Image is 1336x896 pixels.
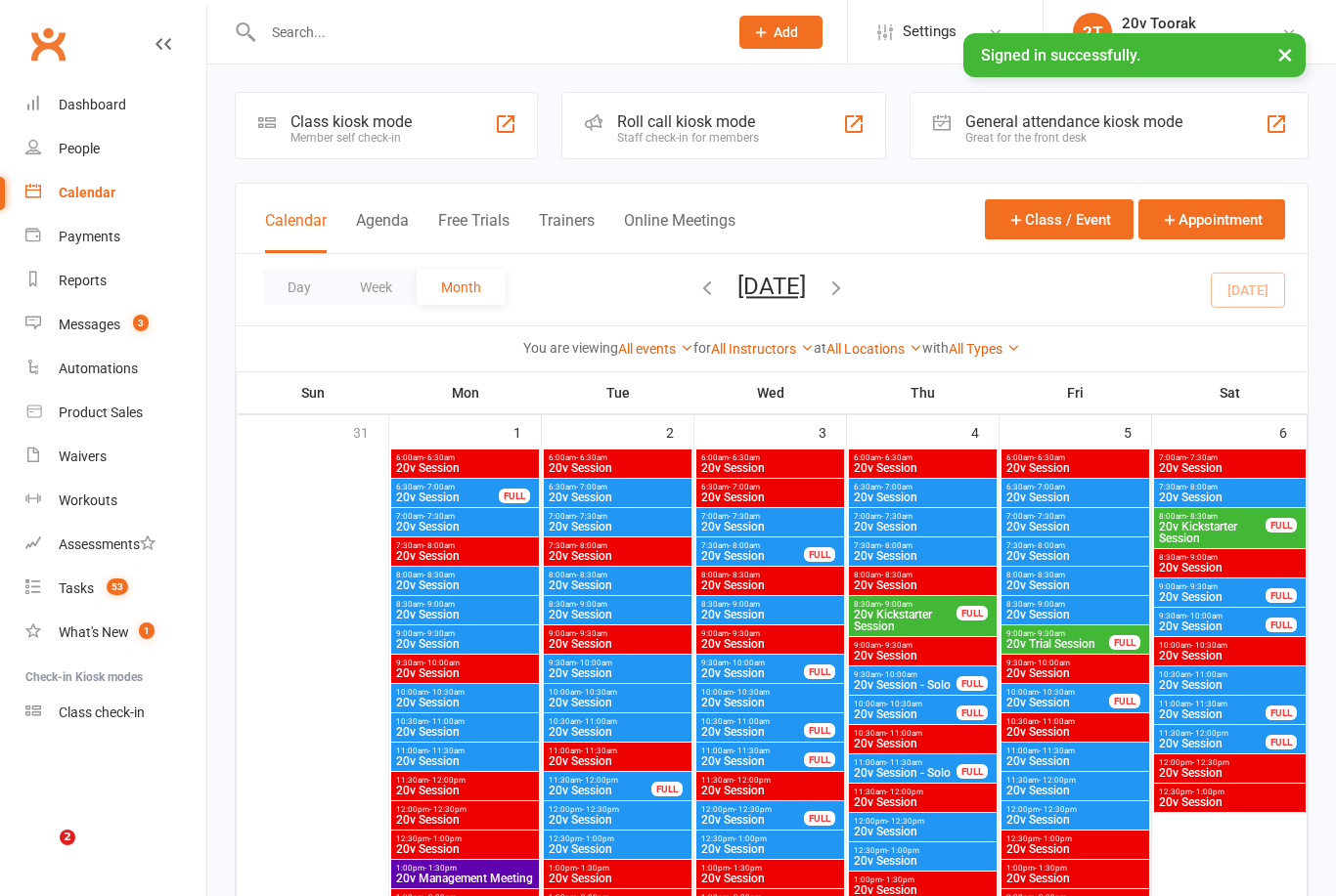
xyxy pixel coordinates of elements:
span: 20v Session [700,521,840,533]
span: - 9:30am [576,629,607,638]
button: Add [739,16,823,49]
span: - 7:30am [1186,453,1218,462]
span: 10:30am [548,717,688,726]
span: - 11:30am [1191,700,1227,708]
span: - 8:30am [729,571,760,579]
div: FULL [957,705,988,720]
span: 20v Session [1005,609,1145,620]
a: Messages 3 [25,303,206,347]
button: Free Trials [438,211,510,253]
span: - 9:00am [729,600,760,609]
span: - 10:00am [576,659,612,667]
span: 9:00am [395,629,535,638]
button: Online Meetings [624,211,735,253]
button: Appointment [1138,199,1285,239]
div: FULL [957,606,988,620]
span: - 8:00am [729,541,760,550]
span: - 12:00pm [1191,729,1228,738]
span: 20v Session [700,462,840,474]
span: - 9:00am [881,600,913,609]
a: Assessments [25,523,206,567]
span: - 8:30am [1034,571,1065,579]
span: 6:00am [548,453,688,462]
span: - 11:00am [886,729,922,738]
span: - 9:30am [1034,629,1065,638]
span: - 11:00am [581,717,617,726]
span: 20v Session [1005,726,1145,738]
span: 20v Session [548,579,688,591]
a: Automations [25,347,206,391]
span: 8:30am [1158,553,1302,562]
div: Class kiosk mode [290,112,412,131]
span: - 7:00am [1034,483,1065,491]
span: 9:30am [853,670,957,679]
span: 20v Session [700,755,805,767]
span: 20v Session [700,491,840,503]
div: FULL [804,752,835,767]
span: 9:30am [395,659,535,667]
span: 6:30am [395,483,500,491]
span: - 10:00am [881,670,917,679]
span: 20v Session [1005,491,1145,503]
a: Payments [25,215,206,259]
span: - 8:30am [1186,512,1218,521]
a: Class kiosk mode [25,691,206,735]
span: 7:00am [853,512,993,521]
span: - 8:30am [423,571,455,579]
span: 20v Session [853,462,993,474]
div: Roll call kiosk mode [617,112,759,131]
div: Waivers [59,448,107,464]
span: 20v Session [395,638,535,650]
span: - 11:00am [1039,717,1075,726]
span: 7:30am [548,541,688,550]
span: - 9:30am [881,641,913,650]
span: 20v Session [853,738,993,749]
span: 20v Session [700,697,840,708]
span: 20v Session [853,579,993,591]
span: 8:00am [548,571,688,579]
span: 20v Session [548,667,688,679]
span: 8:30am [548,600,688,609]
a: All Instructors [711,341,814,357]
a: Clubworx [23,20,72,68]
span: 10:30am [700,717,805,726]
span: 6:00am [853,453,993,462]
span: 10:00am [1005,688,1110,697]
span: - 7:00am [576,483,607,491]
span: - 11:30am [886,758,922,767]
span: 11:00am [548,747,688,755]
span: - 11:30am [581,747,617,755]
div: 31 [353,415,388,448]
span: 10:30am [1158,670,1302,679]
div: 2T [1073,13,1112,52]
span: - 7:00am [423,483,455,491]
button: Day [263,270,335,305]
div: FULL [804,547,835,562]
span: 20v Session [1158,562,1302,574]
th: Wed [694,372,847,413]
span: 6:30am [1005,483,1145,491]
a: Waivers [25,435,206,479]
th: Thu [847,372,1000,413]
span: - 6:30am [729,453,760,462]
span: - 10:00am [729,659,765,667]
span: 8:00am [1005,571,1145,579]
input: Search... [257,19,714,46]
span: 20v Session [1005,550,1145,562]
span: 20v Session [853,708,957,720]
span: - 11:00am [1191,670,1227,679]
span: 20v Session [1158,462,1302,474]
div: FULL [957,676,988,691]
span: 8:30am [853,600,957,609]
div: 1 [513,415,541,448]
div: FULL [804,723,835,738]
span: 20v Session [1158,738,1267,749]
div: FULL [1266,518,1297,533]
span: 9:00am [1005,629,1110,638]
span: 7:00am [700,512,840,521]
span: 20v Session [548,697,688,708]
a: All events [618,341,693,357]
span: 7:00am [1005,512,1145,521]
div: 20v Toorak [1122,15,1196,32]
th: Sun [237,372,389,413]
